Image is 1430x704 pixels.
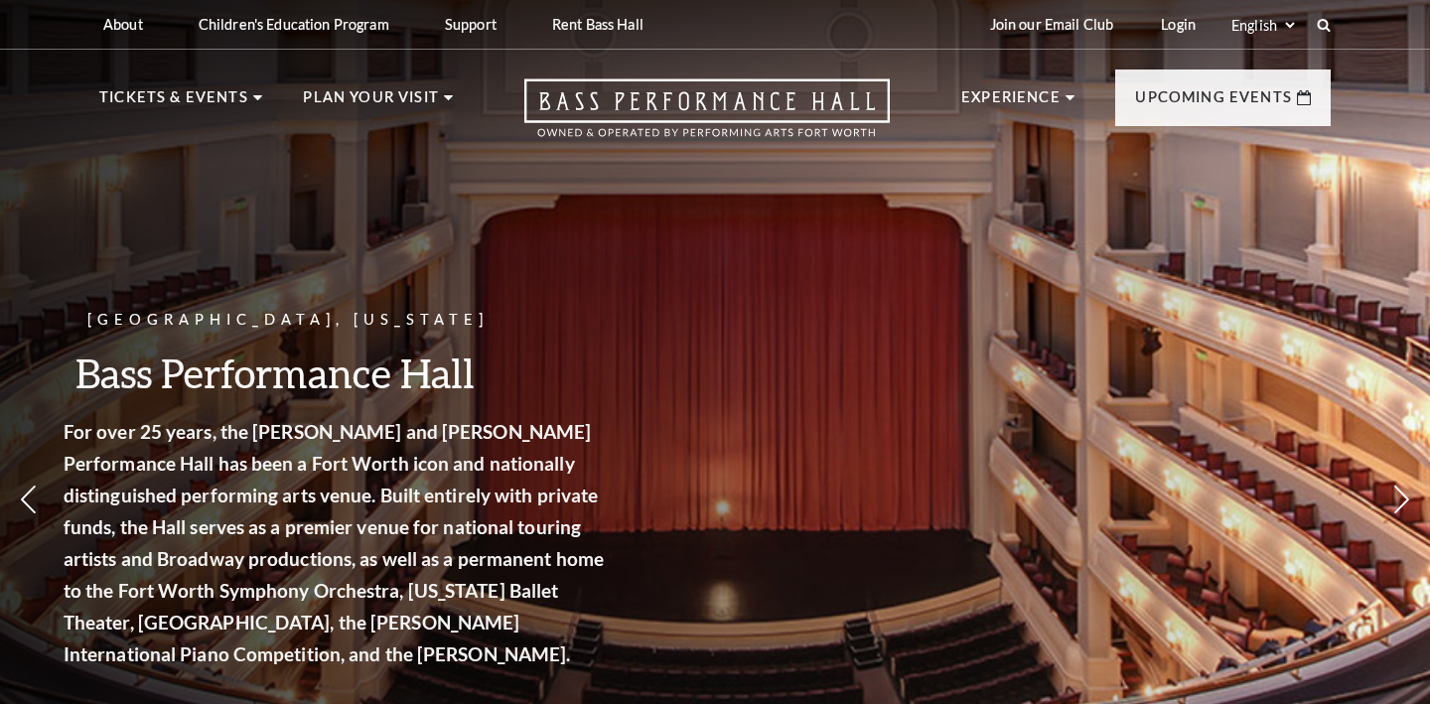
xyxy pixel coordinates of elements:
[552,16,643,33] p: Rent Bass Hall
[1227,16,1298,35] select: Select:
[445,16,497,33] p: Support
[103,16,143,33] p: About
[91,348,638,398] h3: Bass Performance Hall
[91,420,632,665] strong: For over 25 years, the [PERSON_NAME] and [PERSON_NAME] Performance Hall has been a Fort Worth ico...
[91,308,638,333] p: [GEOGRAPHIC_DATA], [US_STATE]
[303,85,439,121] p: Plan Your Visit
[199,16,389,33] p: Children's Education Program
[99,85,248,121] p: Tickets & Events
[1135,85,1292,121] p: Upcoming Events
[961,85,1061,121] p: Experience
